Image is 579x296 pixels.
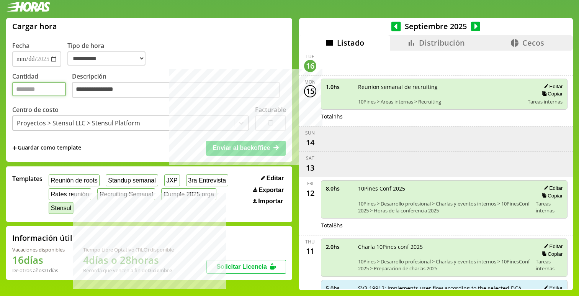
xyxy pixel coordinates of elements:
button: JXP [164,174,180,186]
button: Solicitar Licencia [206,260,286,274]
button: Copiar [540,251,563,257]
div: Sun [305,130,315,136]
span: Listado [337,38,364,48]
div: 11 [304,245,316,257]
button: Copiar [540,90,563,97]
textarea: Descripción [72,82,280,98]
input: Cantidad [12,82,66,96]
div: Total 1 hs [321,113,568,120]
span: 10Pines > Areas internas > Recruiting [358,98,523,105]
div: Mon [304,79,316,85]
div: 14 [304,136,316,148]
label: Centro de costo [12,105,59,114]
h1: Cargar hora [12,21,57,31]
button: Exportar [251,186,286,194]
span: + [12,144,17,152]
b: Diciembre [147,267,172,274]
span: 8.0 hs [326,185,353,192]
div: 12 [304,187,316,199]
span: Cecos [522,38,544,48]
div: Recordá que vencen a fin de [83,267,174,274]
button: Editar [541,243,563,250]
button: Rates reunión [49,188,91,200]
button: Stensul [49,202,74,214]
label: Fecha [12,41,29,50]
h1: 4 días o 28 horas [83,253,174,267]
div: De otros años: 0 días [12,267,65,274]
div: Tue [306,53,314,60]
span: Reunion semanal de recruiting [358,83,523,90]
button: Reunión de roots [49,174,100,186]
span: Tareas internas [536,200,563,214]
label: Descripción [72,72,286,100]
button: Copiar [540,192,563,199]
div: Sat [306,155,314,161]
span: Distribución [419,38,465,48]
button: 3ra Entrevista [186,174,228,186]
div: Thu [305,238,315,245]
div: 16 [304,60,316,72]
div: Vacaciones disponibles [12,246,65,253]
label: Facturable [255,105,286,114]
button: Standup semanal [106,174,158,186]
span: Exportar [258,187,284,194]
span: Septiembre 2025 [401,21,471,31]
span: Templates [12,174,43,183]
span: Tareas internas [528,98,563,105]
button: Enviar al backoffice [206,141,286,155]
span: Charla 10Pines conf 2025 [358,243,531,250]
button: Editar [541,185,563,191]
div: Proyectos > Stensul LLC > Stensul Platform [17,119,140,127]
button: Cumple 2025 orga [161,188,216,200]
span: 2.0 hs [326,243,353,250]
div: 15 [304,85,316,97]
img: logotipo [6,2,51,12]
h1: 16 días [12,253,65,267]
span: 10Pines Conf 2025 [358,185,531,192]
span: Editar [267,175,284,182]
span: Tareas internas [536,258,563,272]
span: Solicitar Licencia [216,263,267,270]
div: Total 8 hs [321,222,568,229]
label: Cantidad [12,72,72,100]
button: Recruiting Semanal [97,188,155,200]
button: Editar [541,83,563,90]
span: 10Pines > Desarrollo profesional > Charlas y eventos internos > 10PinesConf 2025 > Preparacion de... [358,258,531,272]
span: Importar [258,198,283,205]
span: 1.0 hs [326,83,353,90]
span: 10Pines > Desarrollo profesional > Charlas y eventos internos > 10PinesConf 2025 > Horas de la co... [358,200,531,214]
div: Fri [307,180,313,187]
div: scrollable content [299,51,573,289]
h2: Información útil [12,233,72,243]
button: Editar [541,284,563,291]
span: +Guardar como template [12,144,81,152]
label: Tipo de hora [67,41,152,67]
button: Editar [258,174,286,182]
span: Enviar al backoffice [213,145,270,151]
div: 13 [304,161,316,174]
div: Tiempo Libre Optativo (TiLO) disponible [83,246,174,253]
span: 5.0 hs [326,284,353,292]
select: Tipo de hora [67,51,146,66]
